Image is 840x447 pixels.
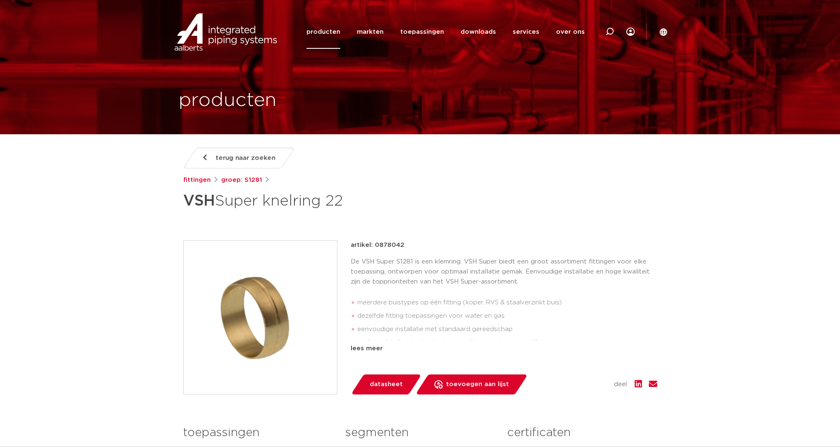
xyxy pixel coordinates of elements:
[400,15,444,49] a: toepassingen
[351,374,421,394] a: datasheet
[183,424,333,441] h3: toepassingen
[183,193,215,208] strong: VSH
[183,188,496,213] h1: Super knelring 22
[183,148,294,168] a: terug naar zoeken
[357,336,657,349] li: snelle verbindingstechnologie waarbij her-montage mogelijk is
[183,175,211,185] a: fittingen
[216,151,275,165] span: terug naar zoeken
[351,344,657,354] div: lees meer
[370,378,403,391] span: datasheet
[307,15,585,49] nav: Menu
[345,424,495,441] h3: segmenten
[507,424,657,441] h3: certificaten
[351,257,657,287] p: De VSH Super S1281 is een klemring. VSH Super biedt een groot assortiment fittingen voor elke toe...
[179,87,277,114] h1: producten
[221,175,262,185] a: groep: S1281
[357,296,657,309] li: meerdere buistypes op één fitting (koper, RVS & staalverzinkt buis)
[184,241,337,394] img: Product Image for VSH Super knelring 22
[461,15,496,49] a: downloads
[351,240,404,250] p: artikel: 0878042
[446,378,509,391] span: toevoegen aan lijst
[307,15,340,49] a: producten
[626,15,635,49] div: my IPS
[357,309,657,323] li: dezelfde fitting toepassingen voor water en gas
[357,15,384,49] a: markten
[614,379,628,389] span: deel:
[357,323,657,336] li: eenvoudige installatie met standaard gereedschap
[513,15,539,49] a: services
[556,15,585,49] a: over ons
